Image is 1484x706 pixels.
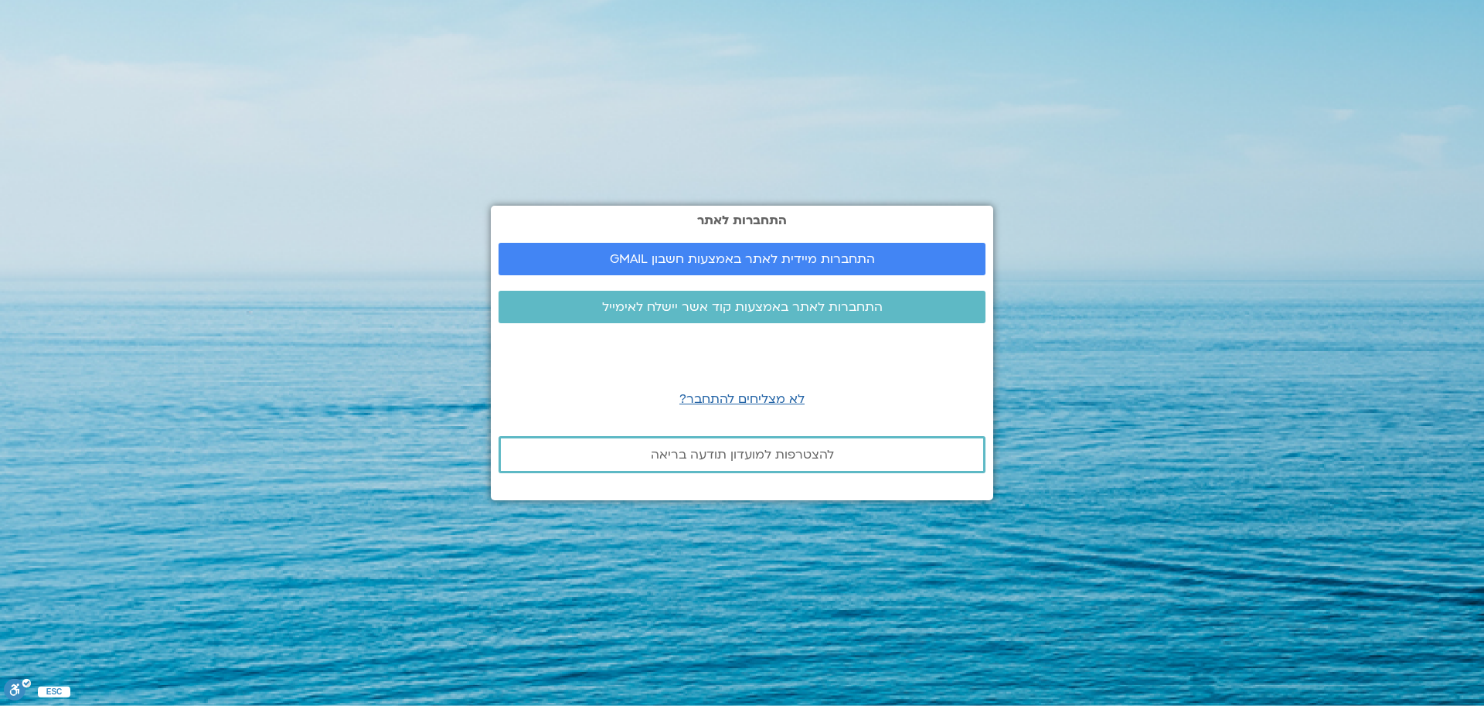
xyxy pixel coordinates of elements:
[499,436,985,473] a: להצטרפות למועדון תודעה בריאה
[610,252,875,266] span: התחברות מיידית לאתר באמצעות חשבון GMAIL
[651,448,834,462] span: להצטרפות למועדון תודעה בריאה
[499,291,985,323] a: התחברות לאתר באמצעות קוד אשר יישלח לאימייל
[602,300,883,314] span: התחברות לאתר באמצעות קוד אשר יישלח לאימייל
[499,213,985,227] h2: התחברות לאתר
[679,391,805,408] a: לא מצליחים להתחבר?
[499,243,985,275] a: התחברות מיידית לאתר באמצעות חשבון GMAIL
